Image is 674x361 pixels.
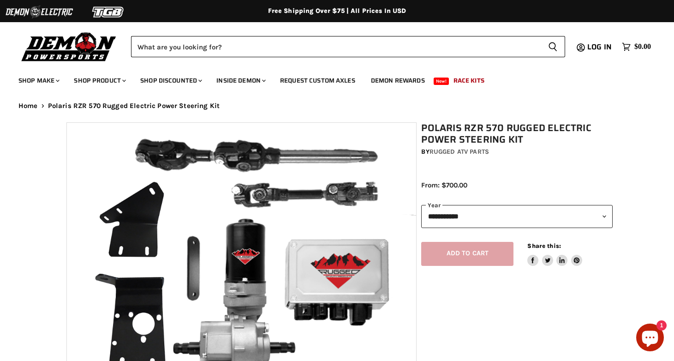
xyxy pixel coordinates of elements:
aside: Share this: [527,242,582,266]
img: Demon Powersports [18,30,119,63]
a: Inside Demon [209,71,271,90]
ul: Main menu [12,67,649,90]
span: Log in [587,41,612,53]
a: Shop Discounted [133,71,208,90]
a: Home [18,102,38,110]
a: Race Kits [447,71,491,90]
input: Search [131,36,541,57]
img: Demon Electric Logo 2 [5,3,74,21]
div: by [421,147,612,157]
span: New! [434,78,449,85]
a: Shop Product [67,71,131,90]
span: Polaris RZR 570 Rugged Electric Power Steering Kit [48,102,220,110]
h1: Polaris RZR 570 Rugged Electric Power Steering Kit [421,122,612,145]
img: TGB Logo 2 [74,3,143,21]
button: Search [541,36,565,57]
span: Share this: [527,242,561,249]
a: Shop Make [12,71,65,90]
a: Rugged ATV Parts [429,148,489,156]
inbox-online-store-chat: Shopify online store chat [633,324,667,354]
a: Request Custom Axles [273,71,362,90]
span: From: $700.00 [421,181,467,189]
a: $0.00 [617,40,656,54]
select: year [421,205,612,228]
a: Demon Rewards [364,71,432,90]
span: $0.00 [634,42,651,51]
a: Log in [583,43,617,51]
form: Product [131,36,565,57]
